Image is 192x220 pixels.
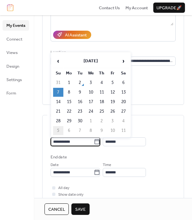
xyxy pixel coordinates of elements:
td: 3 [108,117,118,125]
td: 21 [53,107,63,116]
a: Form [3,88,29,98]
td: 24 [86,107,96,116]
td: 7 [53,88,63,97]
td: 9 [97,126,107,135]
div: AI Assistant [65,32,87,38]
td: 23 [75,107,85,116]
span: › [119,55,128,67]
span: Settings [6,77,22,83]
button: Upgrade🚀 [153,3,185,13]
td: 13 [118,88,129,97]
div: End date [51,154,67,160]
td: 6 [64,126,74,135]
span: All day [58,185,69,191]
th: Tu [75,69,85,78]
th: We [86,69,96,78]
td: 7 [75,126,85,135]
a: My Account [125,4,148,11]
td: 31 [53,78,63,87]
td: 1 [86,117,96,125]
td: 18 [97,97,107,106]
td: 15 [64,97,74,106]
th: Fr [108,69,118,78]
td: 12 [108,88,118,97]
th: [DATE] [64,54,118,68]
td: 11 [118,126,129,135]
span: Connect [6,36,22,42]
span: Contact Us [99,5,120,11]
span: Design [6,63,19,70]
span: My Events [6,22,25,29]
td: 8 [64,88,74,97]
td: 29 [64,117,74,125]
th: Mo [64,69,74,78]
td: 8 [86,126,96,135]
th: Th [97,69,107,78]
a: Views [3,47,29,57]
td: 28 [53,117,63,125]
td: 20 [118,97,129,106]
td: 4 [97,78,107,87]
td: 2 [97,117,107,125]
span: Views [6,49,18,56]
td: 6 [118,78,129,87]
a: Connect [3,34,29,44]
th: Sa [118,69,129,78]
img: logo [7,4,13,11]
span: Show date only [58,192,84,198]
span: My Account [125,5,148,11]
td: 26 [108,107,118,116]
td: 17 [86,97,96,106]
button: AI Assistant [53,31,91,39]
span: Date [51,162,59,168]
span: Cancel [48,206,65,213]
td: 30 [75,117,85,125]
td: 22 [64,107,74,116]
span: Upgrade 🚀 [156,5,182,11]
td: 16 [75,97,85,106]
th: Su [53,69,63,78]
a: Contact Us [99,4,120,11]
td: 2 [75,78,85,87]
div: Location [51,49,174,56]
button: Save [71,203,90,215]
td: 11 [97,88,107,97]
button: Cancel [44,203,69,215]
td: 25 [97,107,107,116]
a: My Events [3,20,29,30]
td: 5 [53,126,63,135]
td: 19 [108,97,118,106]
span: ‹ [53,55,63,67]
td: 9 [75,88,85,97]
td: 1 [64,78,74,87]
span: Save [75,206,86,213]
a: Settings [3,74,29,85]
td: 10 [86,88,96,97]
td: 5 [108,78,118,87]
td: 10 [108,126,118,135]
td: 14 [53,97,63,106]
td: 3 [86,78,96,87]
span: Time [103,162,111,168]
span: Form [6,90,16,96]
a: Design [3,61,29,71]
td: 4 [118,117,129,125]
td: 27 [118,107,129,116]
